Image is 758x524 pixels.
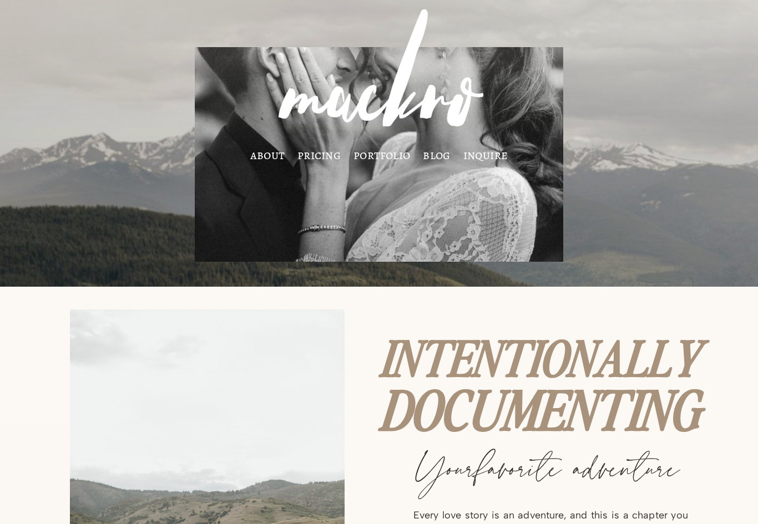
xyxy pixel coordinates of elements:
a: portfolio [353,150,410,159]
a: inquire [463,150,508,159]
img: MACKRO PHOTOGRAPHY | Denver Colorado Wedding Photographer [255,1,503,148]
strong: INTENTIONALLY [382,322,703,389]
a: about [250,150,285,159]
h3: favorite adventure [413,447,680,496]
a: blog [423,150,450,159]
span: Your [413,439,477,504]
a: pricing [297,150,341,159]
strong: DOCUMENTING [382,370,704,445]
